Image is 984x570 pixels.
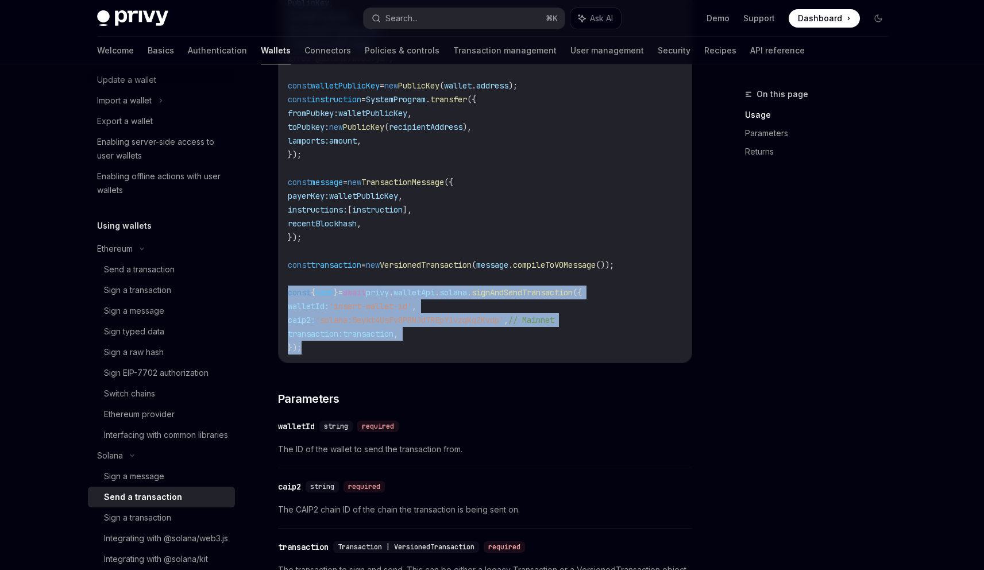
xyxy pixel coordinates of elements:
[310,482,334,491] span: string
[278,541,329,553] div: transaction
[104,532,228,545] div: Integrating with @solana/web3.js
[704,37,736,64] a: Recipes
[398,191,403,201] span: ,
[430,94,467,105] span: transfer
[343,177,348,187] span: =
[366,287,389,298] span: privy
[288,342,302,353] span: });
[407,108,412,118] span: ,
[476,260,508,270] span: message
[412,301,416,311] span: ,
[508,260,513,270] span: .
[439,80,444,91] span: (
[338,108,407,118] span: walletPublicKey
[338,287,343,298] span: =
[88,404,235,425] a: Ethereum provider
[570,37,644,64] a: User management
[311,287,315,298] span: {
[288,108,338,118] span: fromPubkey:
[288,94,311,105] span: const
[88,425,235,445] a: Interfacing with common libraries
[288,287,311,298] span: const
[97,114,153,128] div: Export a wallet
[389,122,462,132] span: recipientAddress
[343,287,366,298] span: await
[343,122,384,132] span: PublicKey
[348,205,352,215] span: [
[97,94,152,107] div: Import a wallet
[288,301,329,311] span: walletId:
[104,325,164,338] div: Sign typed data
[288,177,311,187] span: const
[398,80,439,91] span: PublicKey
[352,205,403,215] span: instruction
[344,481,385,492] div: required
[590,13,613,24] span: Ask AI
[380,80,384,91] span: =
[361,94,366,105] span: =
[573,287,582,298] span: ({
[288,122,329,132] span: toPubkey:
[104,263,175,276] div: Send a transaction
[315,315,504,325] span: 'solana:5eykt4UsFv8P8NJdTREpY1vzqKqZKvdp'
[288,149,302,160] span: });
[789,9,860,28] a: Dashboard
[472,260,476,270] span: (
[104,469,164,483] div: Sign a message
[393,329,398,339] span: ,
[88,383,235,404] a: Switch chains
[707,13,730,24] a: Demo
[467,287,472,298] span: .
[453,37,557,64] a: Transaction management
[364,8,565,29] button: Search...⌘K
[658,37,690,64] a: Security
[104,428,228,442] div: Interfacing with common libraries
[384,80,398,91] span: new
[97,242,133,256] div: Ethereum
[311,260,361,270] span: transaction
[97,135,228,163] div: Enabling server-side access to user wallets
[288,80,311,91] span: const
[104,283,171,297] div: Sign a transaction
[444,177,453,187] span: ({
[757,87,808,101] span: On this page
[288,260,311,270] span: const
[97,37,134,64] a: Welcome
[88,132,235,166] a: Enabling server-side access to user wallets
[508,80,518,91] span: );
[798,13,842,24] span: Dashboard
[88,280,235,301] a: Sign a transaction
[104,490,182,504] div: Send a transaction
[104,552,208,566] div: Integrating with @solana/kit
[366,94,426,105] span: SystemProgram
[462,122,472,132] span: ),
[104,511,171,525] div: Sign a transaction
[88,321,235,342] a: Sign typed data
[357,421,399,432] div: required
[311,177,343,187] span: message
[288,191,329,201] span: payerKey:
[389,287,393,298] span: .
[329,301,412,311] span: 'insert-wallet-id'
[329,191,398,201] span: walletPublicKey
[324,422,348,431] span: string
[357,218,361,229] span: ,
[188,37,247,64] a: Authentication
[343,329,393,339] span: transaction
[869,9,887,28] button: Toggle dark mode
[148,37,174,64] a: Basics
[261,37,291,64] a: Wallets
[403,205,412,215] span: ],
[385,11,418,25] div: Search...
[504,315,508,325] span: ,
[745,106,897,124] a: Usage
[288,329,343,339] span: transaction:
[384,122,389,132] span: (
[315,287,334,298] span: hash
[104,366,209,380] div: Sign EIP-7702 authorization
[97,449,123,463] div: Solana
[88,507,235,528] a: Sign a transaction
[288,232,302,242] span: });
[348,177,361,187] span: new
[472,287,573,298] span: signAndSendTransaction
